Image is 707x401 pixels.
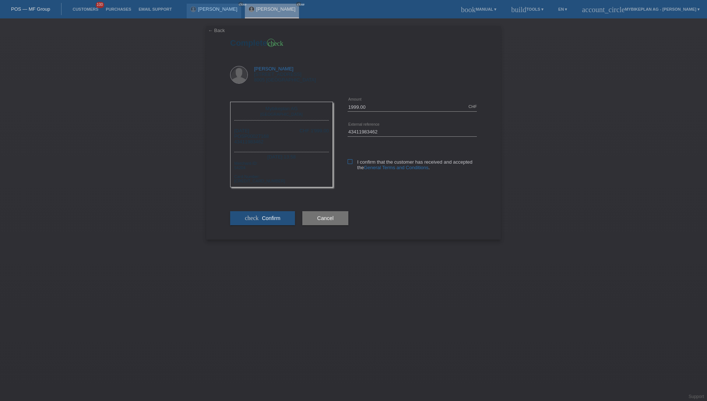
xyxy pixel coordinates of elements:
a: account_circleMybikeplan AG - [PERSON_NAME] ▾ [578,7,703,11]
a: [PERSON_NAME] [254,66,293,72]
a: EN ▾ [555,7,571,11]
i: book [461,6,476,13]
a: close [238,2,243,6]
span: Confirm [262,215,280,221]
a: Email Support [135,7,175,11]
h1: Complete [230,38,477,48]
i: close [297,3,305,6]
div: CHF [468,104,477,109]
label: I confirm that the customer has received and accepted the . [348,159,477,170]
a: POS — MF Group [11,6,50,12]
a: buildTools ▾ [507,7,547,11]
button: check Confirm [230,211,295,225]
div: CHF 1'999.00 [299,128,329,133]
i: build [511,6,526,13]
a: [PERSON_NAME] [198,6,238,12]
span: 43411983462 [234,139,264,144]
div: Merchant-ID: 54204 Card-Number: [CREDIT_CARD_NUMBER] [234,160,329,183]
a: General Terms and Conditions [364,165,428,170]
i: check [268,40,283,47]
a: ← Back [208,28,225,33]
i: account_circle [582,6,625,13]
button: Cancel [302,211,348,225]
a: bookManual ▾ [457,7,500,11]
i: check [245,215,258,221]
span: 100 [96,2,105,8]
span: Cancel [317,215,334,221]
a: Customers [69,7,102,11]
div: [DATE] 13:58 [234,152,329,160]
a: close [296,2,301,6]
a: [PERSON_NAME] [256,6,296,12]
a: Purchases [102,7,135,11]
div: [STREET_ADDRESS] 8005 [GEOGRAPHIC_DATA] [254,66,316,83]
div: [GEOGRAPHIC_DATA] [236,111,327,116]
a: Support [689,394,704,399]
div: Mybikeplan AG [236,106,327,111]
i: close [239,3,247,6]
div: [DATE] POSP00027168 [234,128,269,144]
